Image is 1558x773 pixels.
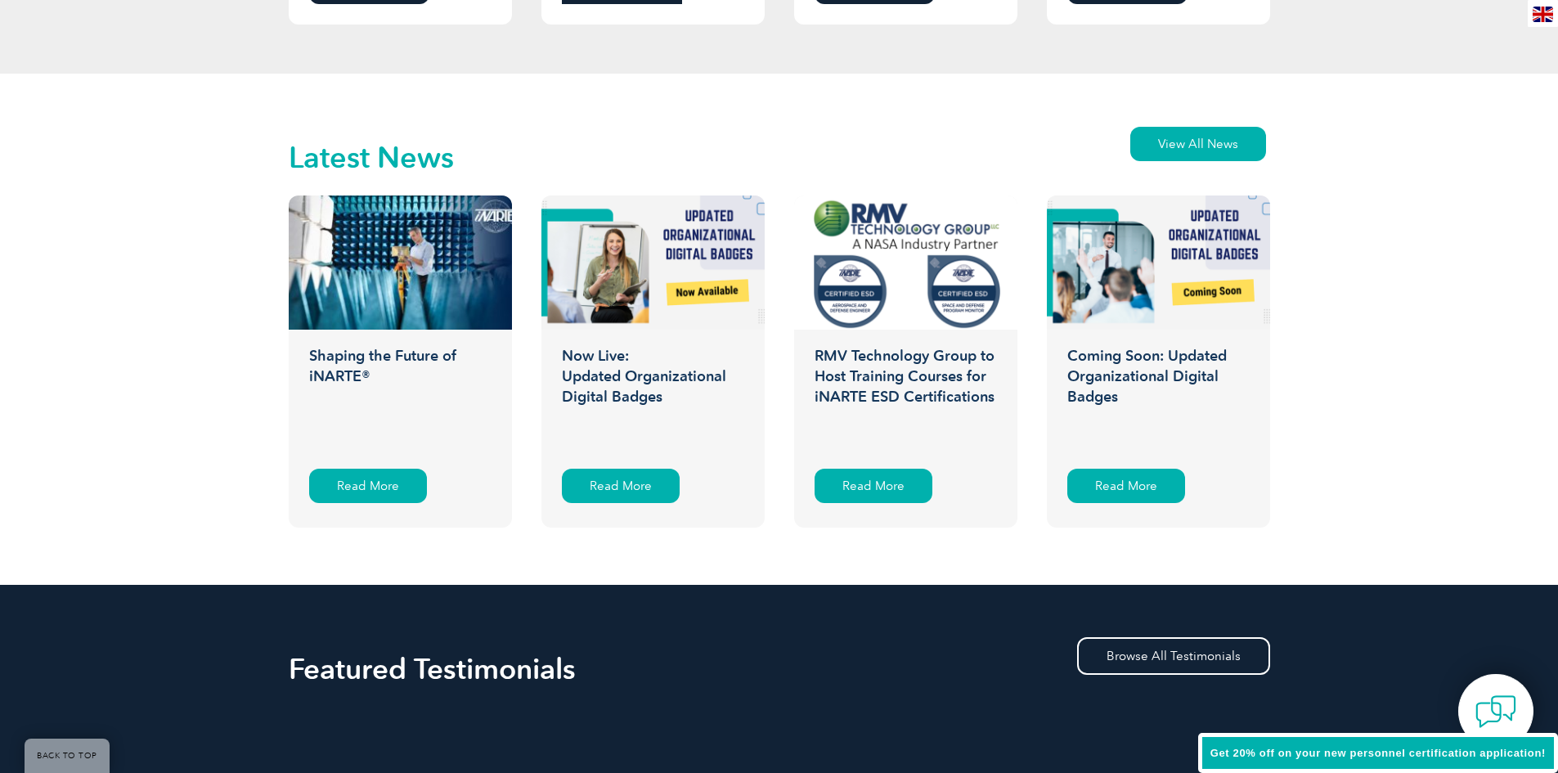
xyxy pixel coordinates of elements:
a: Now Live:Updated Organizational Digital Badges Read More [541,195,765,528]
h3: Shaping the Future of iNARTE® [289,346,512,452]
div: Read More [562,469,680,503]
div: Read More [1067,469,1185,503]
a: Coming Soon: Updated Organizational Digital Badges Read More [1047,195,1270,528]
a: Shaping the Future of iNARTE® Read More [289,195,512,528]
img: en [1533,7,1553,22]
h2: Featured Testimonials [289,656,1270,682]
a: View All News [1130,127,1266,161]
div: Read More [309,469,427,503]
img: contact-chat.png [1475,691,1516,732]
h3: Coming Soon: Updated Organizational Digital Badges [1047,346,1270,452]
a: BACK TO TOP [25,739,110,773]
h3: Now Live: Updated Organizational Digital Badges [541,346,765,452]
span: Get 20% off on your new personnel certification application! [1210,747,1546,759]
a: RMV Technology Group to Host Training Courses for iNARTE ESD Certifications Read More [794,195,1017,528]
h2: Latest News [289,145,454,171]
a: Browse All Testimonials [1077,637,1270,675]
h3: RMV Technology Group to Host Training Courses for iNARTE ESD Certifications [794,346,1017,452]
div: Read More [815,469,932,503]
